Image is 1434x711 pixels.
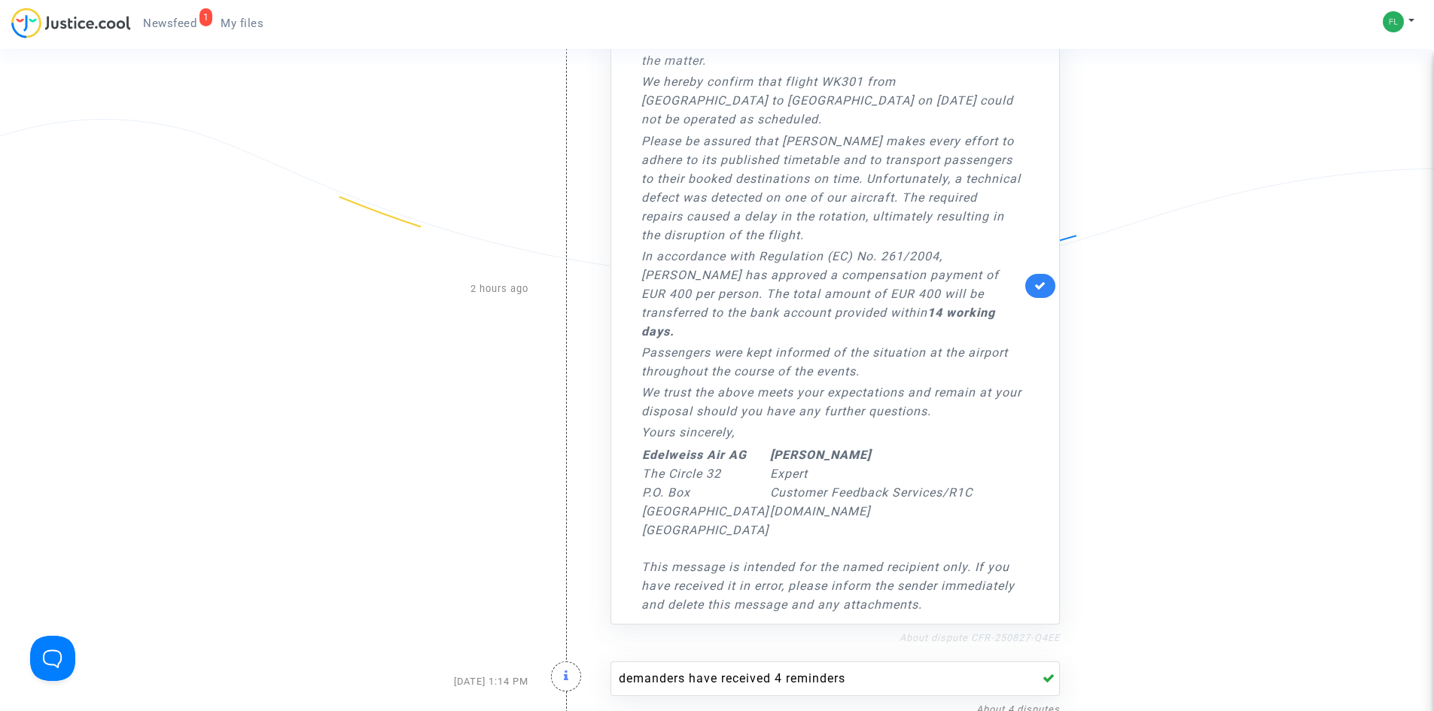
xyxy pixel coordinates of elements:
p: Expert Customer Feedback Services/R1C [770,445,973,539]
strong: [PERSON_NAME] [770,448,871,462]
a: 1Newsfeed [131,12,209,35]
p: In accordance with Regulation (EC) No. 261/2004, [PERSON_NAME] has approved a compensation paymen... [641,247,1021,341]
a: About dispute CFR-250827-Q4EE [900,632,1060,643]
p: We hereby confirm that flight WK301 from [GEOGRAPHIC_DATA] to [GEOGRAPHIC_DATA] on [DATE] could n... [641,72,1021,129]
p: We trust the above meets your expectations and remain at your disposal should you have any furthe... [641,383,1021,421]
strong: 14 working days. [641,305,995,339]
p: The Circle 32 P.O. Box [GEOGRAPHIC_DATA] [GEOGRAPHIC_DATA] [642,445,769,539]
p: Passengers were kept informed of the situation at the airport throughout the course of the events. [641,343,1021,381]
span: My files [221,17,263,30]
img: 27626d57a3ba4a5b969f53e3f2c8e71c [1383,11,1404,32]
iframe: Help Scout Beacon - Open [30,636,75,681]
p: Yours sincerely, [641,423,1021,442]
p: Please be assured that [PERSON_NAME] makes every effort to adhere to its published timetable and ... [641,132,1021,245]
span: Newsfeed [143,17,196,30]
div: 1 [199,8,213,26]
div: demanders have received 4 reminders [619,670,1021,688]
a: [DOMAIN_NAME] [770,504,870,518]
strong: Edelweiss Air AG [642,448,747,462]
img: jc-logo.svg [11,8,131,38]
a: My files [209,12,276,35]
p: This message is intended for the named recipient only. If you have received it in error, please i... [641,558,1021,614]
